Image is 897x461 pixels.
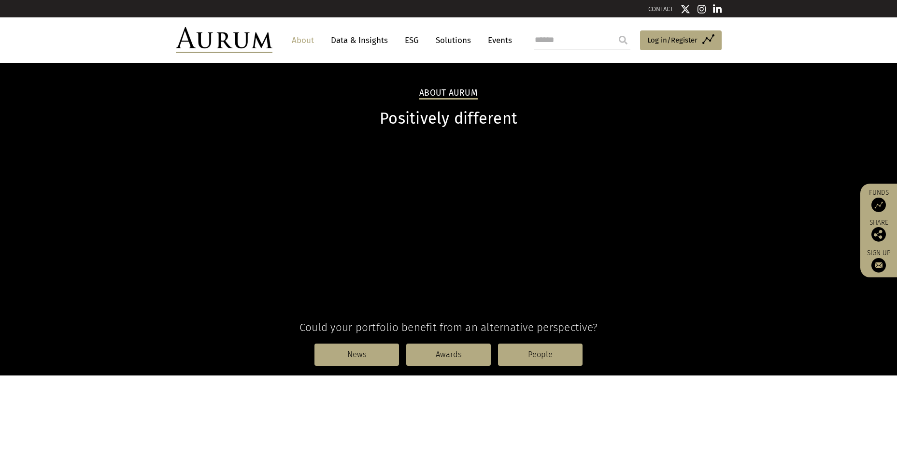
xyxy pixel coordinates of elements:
img: Access Funds [871,198,886,212]
a: Data & Insights [326,31,393,49]
a: Awards [406,344,491,366]
a: CONTACT [648,5,673,13]
a: Funds [865,188,892,212]
h2: About Aurum [419,88,478,100]
a: About [287,31,319,49]
h1: Positively different [176,109,722,128]
img: Share this post [871,227,886,242]
a: ESG [400,31,424,49]
img: Linkedin icon [713,4,722,14]
img: Aurum [176,27,272,53]
img: Sign up to our newsletter [871,258,886,273]
div: Share [865,219,892,242]
a: Solutions [431,31,476,49]
a: People [498,344,583,366]
h4: Could your portfolio benefit from an alternative perspective? [176,321,722,334]
span: Log in/Register [647,34,698,46]
a: News [314,344,399,366]
a: Events [483,31,512,49]
img: Twitter icon [681,4,690,14]
a: Sign up [865,249,892,273]
a: Log in/Register [640,30,722,51]
input: Submit [613,30,633,50]
img: Instagram icon [698,4,706,14]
